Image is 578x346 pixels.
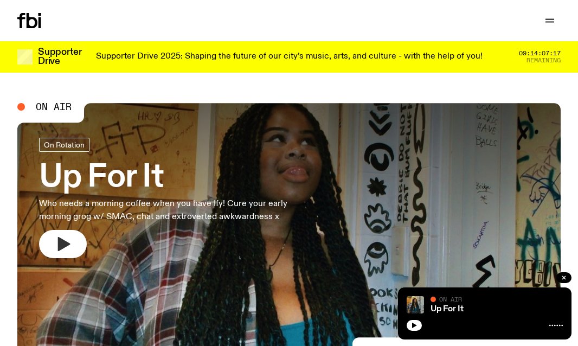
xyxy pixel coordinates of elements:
[39,197,317,223] p: Who needs a morning coffee when you have Ify! Cure your early morning grog w/ SMAC, chat and extr...
[96,52,483,62] p: Supporter Drive 2025: Shaping the future of our city’s music, arts, and culture - with the help o...
[439,296,462,303] span: On Air
[39,138,89,152] a: On Rotation
[526,57,561,63] span: Remaining
[431,305,464,313] a: Up For It
[39,163,317,193] h3: Up For It
[38,48,81,66] h3: Supporter Drive
[407,296,424,313] img: Ify - a Brown Skin girl with black braided twists, looking up to the side with her tongue stickin...
[519,50,561,56] span: 09:14:07:17
[39,138,317,258] a: Up For ItWho needs a morning coffee when you have Ify! Cure your early morning grog w/ SMAC, chat...
[36,102,72,112] span: On Air
[44,140,85,149] span: On Rotation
